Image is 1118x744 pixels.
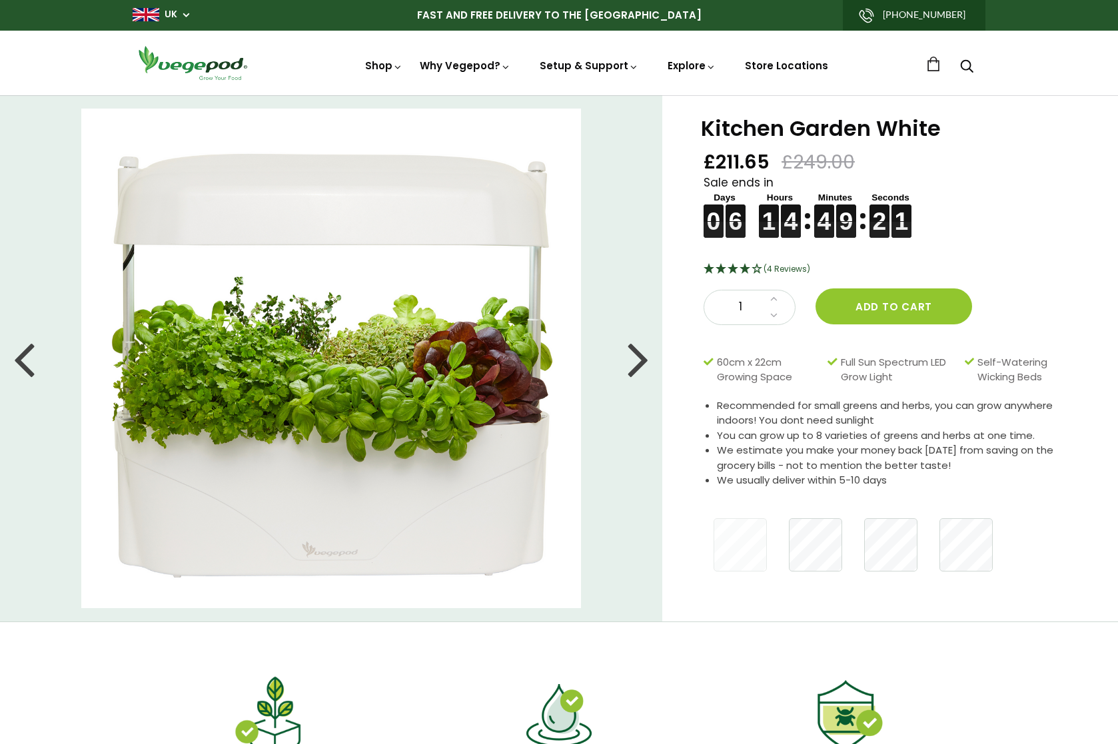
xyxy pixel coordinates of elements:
img: Kitchen Garden White [81,109,581,608]
span: 1 [718,298,763,316]
a: UK [165,8,177,21]
span: Self-Watering Wicking Beds [977,355,1078,385]
div: Sale ends in [704,175,1085,238]
span: Full Sun Spectrum LED Grow Light [841,355,958,385]
img: gb_large.png [133,8,159,21]
li: You can grow up to 8 varieties of greens and herbs at one time. [717,428,1085,444]
img: Vegepod [133,44,253,82]
a: Decrease quantity by 1 [766,307,782,324]
span: 60cm x 22cm Growing Space [717,355,822,385]
span: £211.65 [704,150,770,175]
button: Add to cart [816,288,972,324]
li: We usually deliver within 5-10 days [717,473,1085,488]
li: Recommended for small greens and herbs, you can grow anywhere indoors! You dont need sunlight [717,398,1085,428]
a: Shop [365,59,402,73]
div: 4 Stars - 4 Reviews [704,261,1085,278]
h1: Kitchen Garden White [701,118,1085,139]
li: We estimate you make your money back [DATE] from saving on the grocery bills - not to mention the... [717,443,1085,473]
span: £249.00 [782,150,855,175]
figure: 0 [704,204,724,221]
span: 4 Stars - 4 Reviews [764,263,810,274]
a: Store Locations [745,59,828,73]
a: Increase quantity by 1 [766,290,782,308]
a: Search [960,61,973,75]
a: Why Vegepod? [420,59,510,73]
a: Explore [668,59,716,73]
a: Setup & Support [540,59,638,73]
